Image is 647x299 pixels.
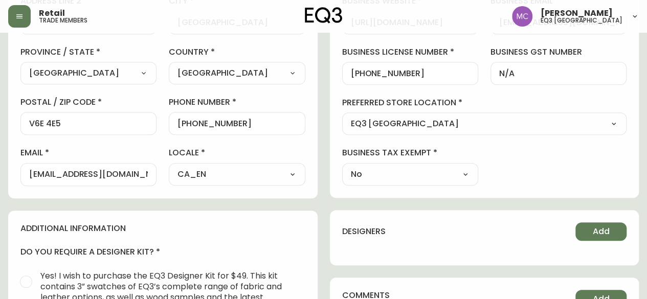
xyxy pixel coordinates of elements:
[169,47,305,58] label: country
[575,222,627,241] button: Add
[20,97,157,108] label: postal / zip code
[20,246,305,258] h4: do you require a designer kit?
[39,9,65,17] span: Retail
[169,97,305,108] label: phone number
[593,226,610,237] span: Add
[342,97,627,108] label: preferred store location
[541,17,622,24] h5: eq3 [GEOGRAPHIC_DATA]
[20,147,157,158] label: email
[39,17,87,24] h5: trade members
[20,47,157,58] label: province / state
[342,147,478,158] label: business tax exempt
[20,223,305,234] h4: additional information
[541,9,613,17] span: [PERSON_NAME]
[342,47,478,58] label: business license number
[342,226,386,237] h4: designers
[512,6,532,27] img: 6dbdb61c5655a9a555815750a11666cc
[169,147,305,158] label: locale
[490,47,627,58] label: business gst number
[305,7,343,24] img: logo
